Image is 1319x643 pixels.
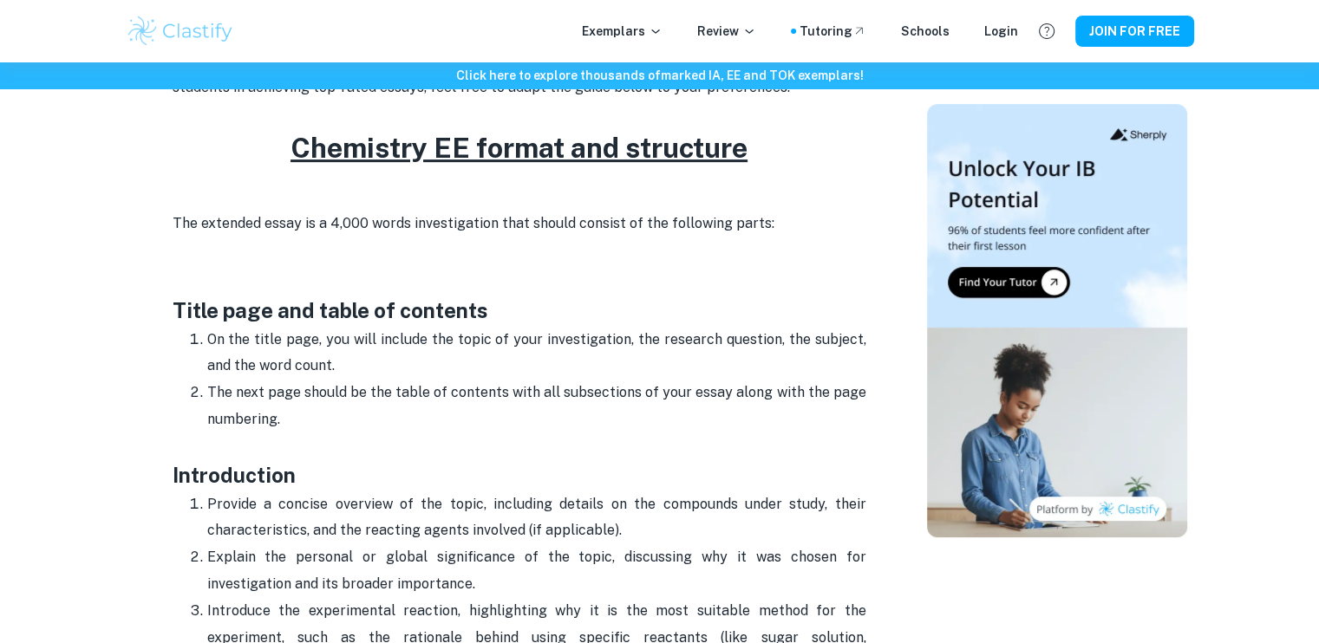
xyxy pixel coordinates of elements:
u: Chemistry EE format and structure [291,132,748,164]
a: Schools [901,22,950,41]
button: JOIN FOR FREE [1075,16,1194,47]
strong: Introduction [173,463,296,487]
h6: Click here to explore thousands of marked IA, EE and TOK exemplars ! [3,66,1316,85]
a: Tutoring [800,22,866,41]
button: Help and Feedback [1032,16,1061,46]
p: Explain the personal or global significance of the topic, discussing why it was chosen for invest... [207,544,866,597]
p: The next page should be the table of contents with all subsections of your essay along with the p... [207,380,866,458]
p: The extended essay is a 4,000 words investigation that should consist of the following parts: [173,211,866,263]
p: Exemplars [582,22,663,41]
p: Provide a concise overview of the topic, including details on the compounds under study, their ch... [207,491,866,544]
a: Login [984,22,1018,41]
p: On the title page, you will include the topic of your investigation, the research question, the s... [207,327,866,380]
p: Review [697,22,756,41]
strong: Title page and table of contents [173,298,488,322]
img: Clastify logo [126,14,236,49]
img: Thumbnail [927,104,1187,537]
